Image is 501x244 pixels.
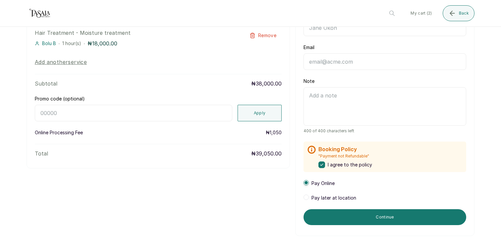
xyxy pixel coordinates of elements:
[258,32,276,39] span: Remove
[87,39,117,47] p: ₦18,000.00
[318,153,372,159] p: "Payment not Refundable"
[304,53,466,70] input: email@acme.com
[35,80,57,88] p: Subtotal
[35,129,83,136] p: Online Processing Fee
[35,39,232,47] div: · ·
[328,161,372,168] span: I agree to the policy
[35,29,232,37] p: Hair Treatment - Moisture treatment
[35,150,48,157] p: Total
[244,29,282,42] button: Remove
[238,105,282,121] button: Apply
[304,128,466,134] span: 400 of 400 characters left
[318,146,372,153] h2: Booking Policy
[304,209,466,225] button: Continue
[459,11,469,16] span: Back
[311,180,335,187] span: Pay Online
[35,58,87,66] button: Add anotherservice
[443,5,474,21] button: Back
[42,40,56,47] span: Bolu B
[266,129,282,136] p: ₦
[304,44,314,51] label: Email
[35,105,232,121] input: 00000
[251,150,282,157] p: ₦39,050.00
[311,195,356,201] span: Pay later at location
[304,20,466,36] input: Jane Okon
[405,5,437,21] button: My cart (2)
[251,80,282,88] p: ₦38,000.00
[304,78,314,85] label: Note
[35,95,85,102] label: Promo code (optional)
[270,130,282,135] span: 1,050
[62,40,81,46] span: 1 hour(s)
[27,7,53,20] img: business logo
